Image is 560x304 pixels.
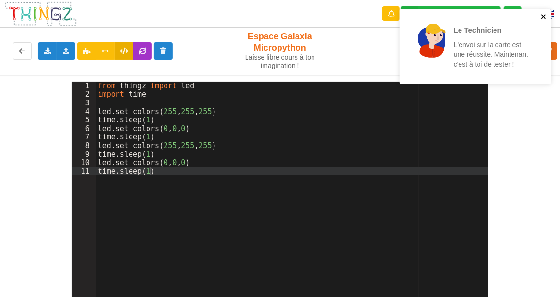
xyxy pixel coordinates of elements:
div: 8 [72,141,96,150]
div: 5 [72,116,96,124]
div: 3 [72,99,96,107]
button: close [541,13,547,22]
div: Espace Galaxia Micropython [233,31,326,70]
div: Ta base fonctionne bien ! [401,6,501,21]
img: thingz_logo.png [4,1,77,27]
div: 2 [72,90,96,99]
div: 7 [72,133,96,141]
div: 10 [72,158,96,167]
div: 11 [72,167,96,176]
div: 4 [72,107,96,116]
p: Le Technicien [454,25,529,35]
div: 6 [72,124,96,133]
p: L'envoi sur la carte est une réussite. Maintenant c'est à toi de tester ! [454,40,529,69]
div: 9 [72,150,96,159]
div: 1 [72,82,96,90]
div: Laisse libre cours à ton imagination ! [233,53,326,70]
